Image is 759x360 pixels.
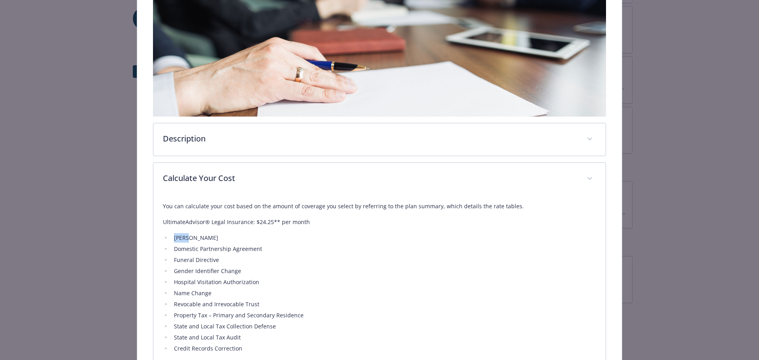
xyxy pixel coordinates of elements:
li: Credit Records Correction [172,344,597,353]
li: State and Local Tax Collection Defense [172,322,597,331]
li: Name Change [172,288,597,298]
li: State and Local Tax Audit [172,333,597,342]
div: Description [153,123,606,156]
li: Property Tax – Primary and Secondary Residence [172,311,597,320]
li: Hospital Visitation Authorization [172,277,597,287]
li: Gender Identifier Change [172,266,597,276]
li: [PERSON_NAME] [172,233,597,243]
p: Description [163,133,578,145]
div: Calculate Your Cost [153,163,606,195]
li: Funeral Directive [172,255,597,265]
p: You can calculate your cost based on the amount of coverage you select by referring to the plan s... [163,202,597,211]
p: UltimateAdvisor® Legal Insurance: $24.25** per month [163,217,597,227]
p: Calculate Your Cost [163,172,578,184]
li: Domestic Partnership Agreement [172,244,597,254]
li: Revocable and Irrevocable Trust [172,300,597,309]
